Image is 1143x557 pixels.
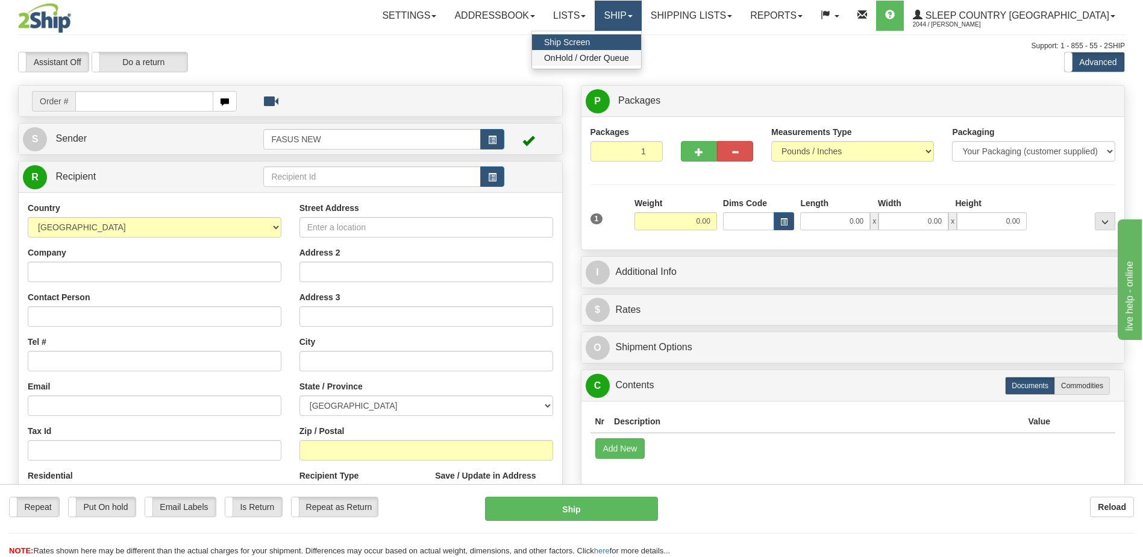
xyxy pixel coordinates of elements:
[9,546,33,555] span: NOTE:
[922,10,1109,20] span: Sleep Country [GEOGRAPHIC_DATA]
[952,126,994,138] label: Packaging
[299,470,359,482] label: Recipient Type
[878,197,901,209] label: Width
[913,19,1003,31] span: 2044 / [PERSON_NAME]
[23,127,263,151] a: S Sender
[586,298,1121,323] a: $Rates
[594,546,610,555] a: here
[299,380,363,392] label: State / Province
[800,197,828,209] label: Length
[586,260,1121,285] a: IAdditional Info
[299,217,553,238] input: Enter a location
[1023,411,1055,433] th: Value
[299,336,315,348] label: City
[292,497,378,517] label: Repeat as Return
[145,497,216,517] label: Email Labels
[28,470,73,482] label: Residential
[586,374,610,398] span: C
[445,1,544,31] a: Addressbook
[634,197,662,209] label: Weight
[28,202,60,214] label: Country
[92,52,187,72] label: Do a return
[741,1,812,31] a: Reports
[1115,217,1142,340] iframe: chat widget
[618,95,660,105] span: Packages
[18,3,71,33] img: logo2044.jpg
[299,247,340,259] label: Address 2
[532,34,641,50] a: Ship Screen
[586,335,1121,360] a: OShipment Options
[595,438,645,459] button: Add New
[55,171,96,181] span: Recipient
[955,197,982,209] label: Height
[9,7,111,22] div: live help - online
[23,127,47,151] span: S
[263,129,480,149] input: Sender Id
[544,53,629,63] span: OnHold / Order Queue
[28,425,51,437] label: Tax Id
[1065,52,1124,72] label: Advanced
[23,165,237,189] a: R Recipient
[299,291,340,303] label: Address 3
[771,126,852,138] label: Measurements Type
[263,166,480,187] input: Recipient Id
[544,1,595,31] a: Lists
[1090,497,1134,517] button: Reload
[435,470,553,494] label: Save / Update in Address Book
[1095,212,1115,230] div: ...
[69,497,136,517] label: Put On hold
[642,1,741,31] a: Shipping lists
[1098,502,1126,512] b: Reload
[870,212,878,230] span: x
[586,89,610,113] span: P
[28,336,46,348] label: Tel #
[28,380,50,392] label: Email
[1054,377,1110,395] label: Commodities
[32,91,75,112] span: Order #
[532,50,641,66] a: OnHold / Order Queue
[10,497,59,517] label: Repeat
[609,411,1023,433] th: Description
[590,213,603,224] span: 1
[586,298,610,322] span: $
[373,1,445,31] a: Settings
[23,165,47,189] span: R
[28,247,66,259] label: Company
[19,52,89,72] label: Assistant Off
[586,336,610,360] span: O
[544,37,590,47] span: Ship Screen
[225,497,282,517] label: Is Return
[485,497,657,521] button: Ship
[586,89,1121,113] a: P Packages
[1005,377,1055,395] label: Documents
[595,1,641,31] a: Ship
[948,212,957,230] span: x
[590,411,610,433] th: Nr
[586,260,610,285] span: I
[590,126,630,138] label: Packages
[723,197,767,209] label: Dims Code
[299,202,359,214] label: Street Address
[586,373,1121,398] a: CContents
[18,41,1125,51] div: Support: 1 - 855 - 55 - 2SHIP
[55,133,87,143] span: Sender
[28,291,90,303] label: Contact Person
[904,1,1124,31] a: Sleep Country [GEOGRAPHIC_DATA] 2044 / [PERSON_NAME]
[299,425,345,437] label: Zip / Postal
